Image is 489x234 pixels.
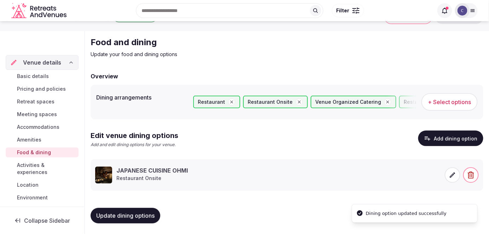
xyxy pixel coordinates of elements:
[11,3,68,19] a: Visit the homepage
[17,73,49,80] span: Basic details
[91,142,178,148] p: Add and edit dining options for your venue.
[193,96,240,108] div: Restaurant
[17,124,59,131] span: Accommodations
[11,3,68,19] svg: Retreats and Venues company logo
[96,212,155,219] span: Update dining options
[421,93,478,111] button: + Select options
[6,180,79,190] a: Location
[17,98,54,105] span: Retreat spaces
[91,72,118,80] h2: Overview
[116,167,188,174] h3: JAPANESE CUISINE OHMI
[399,96,468,108] div: Restaurants Nearby
[418,131,483,146] button: Add dining option
[6,97,79,107] a: Retreat spaces
[6,84,79,94] a: Pricing and policies
[6,122,79,132] a: Accommodations
[311,96,396,108] div: Venue Organized Catering
[95,167,112,184] img: JAPANESE CUISINE OHMI
[17,136,41,143] span: Amenities
[458,6,467,16] img: Catherine Mesina
[6,213,79,228] button: Collapse Sidebar
[24,217,70,224] span: Collapse Sidebar
[366,210,447,217] div: Dining option updated successfully
[6,193,79,203] a: Environment
[17,181,39,188] span: Location
[116,175,188,182] p: Restaurant Onsite
[17,111,57,118] span: Meeting spaces
[6,148,79,157] a: Food & dining
[91,131,178,140] h2: Edit venue dining options
[23,58,61,67] span: Venue details
[91,208,160,223] button: Update dining options
[91,51,328,58] p: Update your food and dining options
[17,85,66,92] span: Pricing and policies
[6,160,79,177] a: Activities & experiences
[17,149,51,156] span: Food & dining
[336,7,350,14] span: Filter
[6,205,79,215] a: Types of retreats
[6,109,79,119] a: Meeting spaces
[17,194,48,201] span: Environment
[428,98,471,106] span: + Select options
[332,4,364,17] button: Filter
[6,135,79,145] a: Amenities
[17,162,76,176] span: Activities & experiences
[243,96,308,108] div: Restaurant Onsite
[6,71,79,81] a: Basic details
[91,37,328,48] h2: Food and dining
[96,95,188,100] label: Dining arrangements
